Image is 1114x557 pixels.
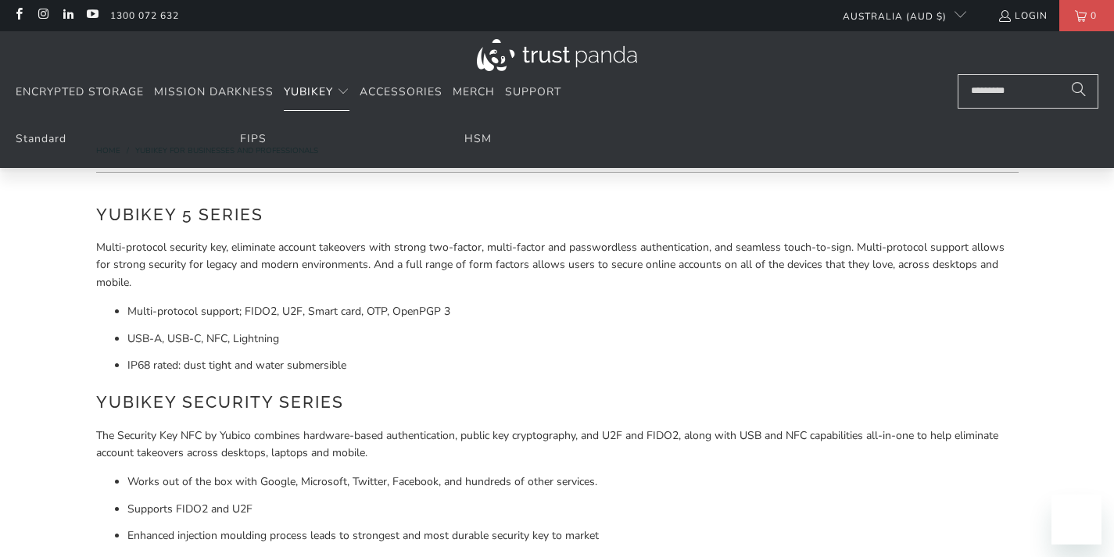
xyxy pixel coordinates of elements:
[16,84,144,99] span: Encrypted Storage
[16,74,561,111] nav: Translation missing: en.navigation.header.main_nav
[96,239,1019,291] p: Multi-protocol security key, eliminate account takeovers with strong two-factor, multi-factor and...
[998,7,1048,24] a: Login
[284,84,333,99] span: YubiKey
[154,74,274,111] a: Mission Darkness
[1059,74,1098,109] button: Search
[110,7,179,24] a: 1300 072 632
[12,9,25,22] a: Trust Panda Australia on Facebook
[96,202,1019,227] h2: YubiKey 5 Series
[61,9,74,22] a: Trust Panda Australia on LinkedIn
[127,303,1019,320] li: Multi-protocol support; FIDO2, U2F, Smart card, OTP, OpenPGP 3
[360,74,442,111] a: Accessories
[505,74,561,111] a: Support
[505,84,561,99] span: Support
[453,74,495,111] a: Merch
[96,390,1019,415] h2: YubiKey Security Series
[127,357,1019,374] li: IP68 rated: dust tight and water submersible
[464,131,492,146] a: HSM
[154,84,274,99] span: Mission Darkness
[96,427,1019,462] p: The Security Key NFC by Yubico combines hardware-based authentication, public key cryptography, a...
[36,9,49,22] a: Trust Panda Australia on Instagram
[958,74,1098,109] input: Search...
[240,131,267,146] a: FIPS
[453,84,495,99] span: Merch
[127,330,1019,348] li: USB-A, USB-C, NFC, Lightning
[1051,495,1101,545] iframe: Button to launch messaging window
[284,74,349,111] summary: YubiKey
[360,84,442,99] span: Accessories
[16,74,144,111] a: Encrypted Storage
[127,473,1019,491] li: Works out of the box with Google, Microsoft, Twitter, Facebook, and hundreds of other services.
[477,39,637,71] img: Trust Panda Australia
[127,527,1019,545] li: Enhanced injection moulding process leads to strongest and most durable security key to market
[127,501,1019,518] li: Supports FIDO2 and U2F
[85,9,99,22] a: Trust Panda Australia on YouTube
[16,131,66,146] a: Standard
